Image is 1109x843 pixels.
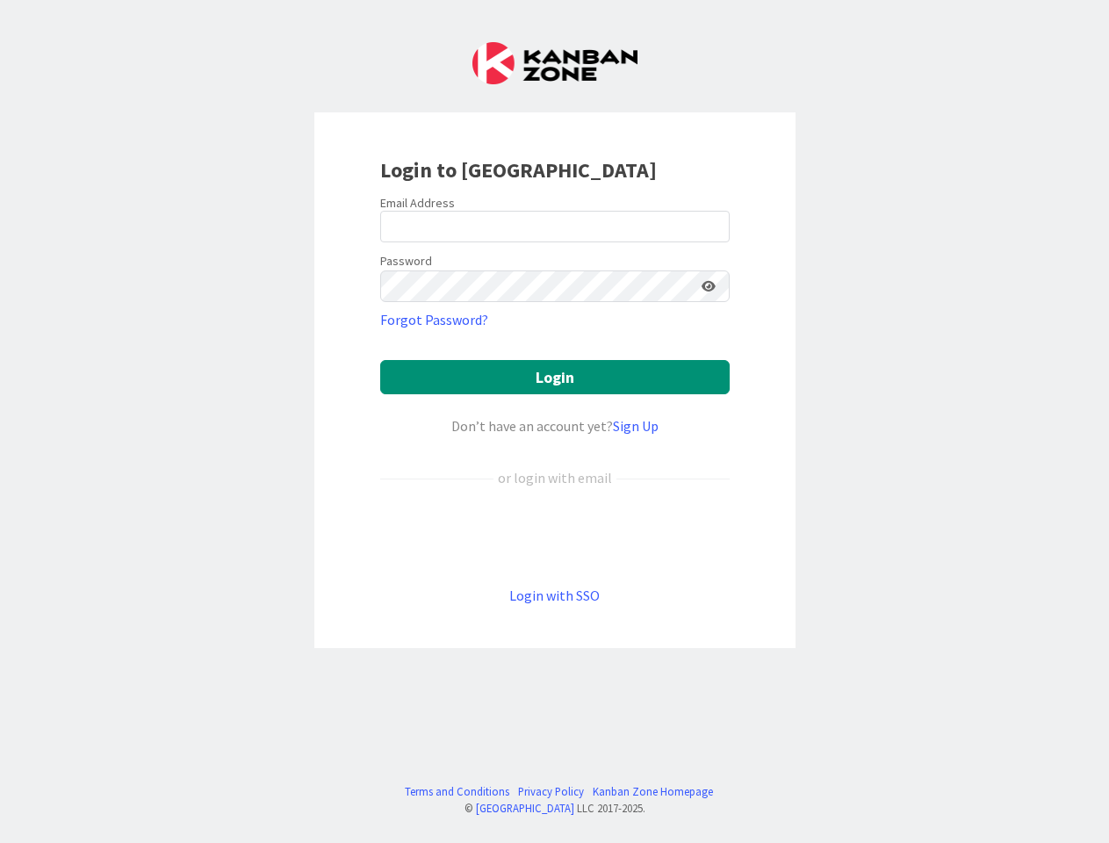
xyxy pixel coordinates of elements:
[613,417,659,435] a: Sign Up
[476,801,574,815] a: [GEOGRAPHIC_DATA]
[380,156,657,184] b: Login to [GEOGRAPHIC_DATA]
[472,42,637,84] img: Kanban Zone
[371,517,738,556] iframe: Sign in with Google Button
[593,783,713,800] a: Kanban Zone Homepage
[518,783,584,800] a: Privacy Policy
[380,309,488,330] a: Forgot Password?
[380,415,730,436] div: Don’t have an account yet?
[380,360,730,394] button: Login
[493,467,616,488] div: or login with email
[396,800,713,817] div: © LLC 2017- 2025 .
[405,783,509,800] a: Terms and Conditions
[380,252,432,270] label: Password
[509,587,600,604] a: Login with SSO
[380,195,455,211] label: Email Address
